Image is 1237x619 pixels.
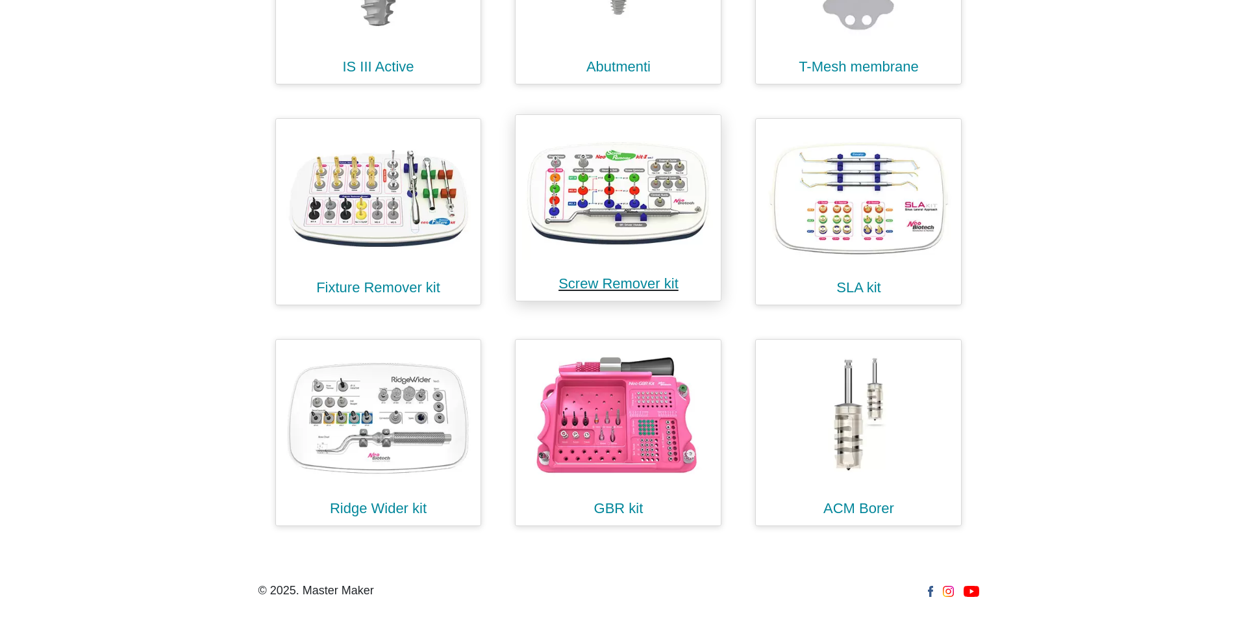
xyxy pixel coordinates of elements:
[964,586,979,597] img: Youtube
[928,586,934,597] img: Facebook
[258,582,374,600] div: © 2025. Master Maker
[330,500,427,516] a: Ridge Wider kit
[316,279,440,296] a: Fixture Remover kit
[799,58,919,75] a: T-Mesh membrane​
[558,275,679,292] a: Screw Remover kit
[943,586,954,597] img: Instagram
[823,500,894,516] a: ACM Borer
[836,279,881,296] a: SLA kit
[594,500,643,516] a: GBR kit
[586,58,651,75] a: Abutmenti
[342,58,414,75] a: IS III Active​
